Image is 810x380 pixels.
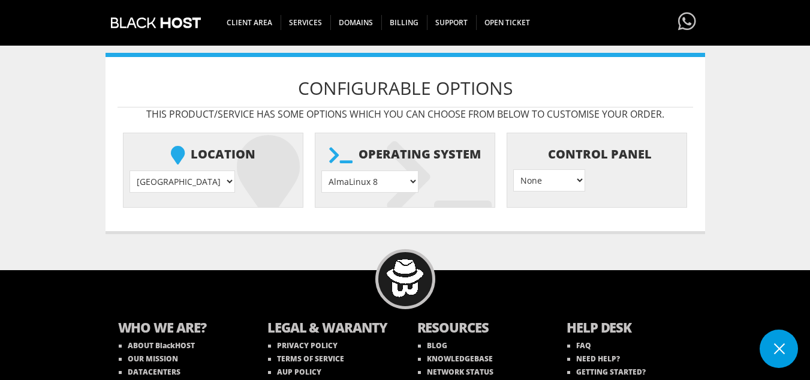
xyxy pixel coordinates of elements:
span: Open Ticket [476,15,538,30]
select: } } } } } } [130,170,235,193]
b: LEGAL & WARANTY [267,318,393,339]
span: SERVICES [281,15,331,30]
a: GETTING STARTED? [567,367,646,377]
a: TERMS OF SERVICE [268,354,344,364]
p: This product/service has some options which you can choose from below to customise your order. [118,107,693,121]
a: ABOUT BlackHOST [119,340,195,351]
a: KNOWLEDGEBASE [418,354,493,364]
a: DATACENTERS [119,367,180,377]
b: HELP DESK [567,318,692,339]
b: Location [130,139,297,170]
a: NETWORK STATUS [418,367,493,377]
span: CLIENT AREA [218,15,281,30]
span: Support [427,15,477,30]
span: Domains [330,15,382,30]
b: RESOURCES [417,318,543,339]
a: AUP POLICY [268,367,321,377]
b: Control Panel [513,139,680,169]
h1: Configurable Options [118,69,693,107]
a: NEED HELP? [567,354,620,364]
a: FAQ [567,340,591,351]
span: Billing [381,15,427,30]
a: PRIVACY POLICY [268,340,338,351]
a: BLOG [418,340,447,351]
img: BlackHOST mascont, Blacky. [386,259,424,297]
a: OUR MISSION [119,354,178,364]
select: } } } } } } } } } } } } } } } } } } } } } [321,170,418,193]
b: WHO WE ARE? [118,318,244,339]
b: Operating system [321,139,489,170]
select: } } } } [513,169,585,192]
